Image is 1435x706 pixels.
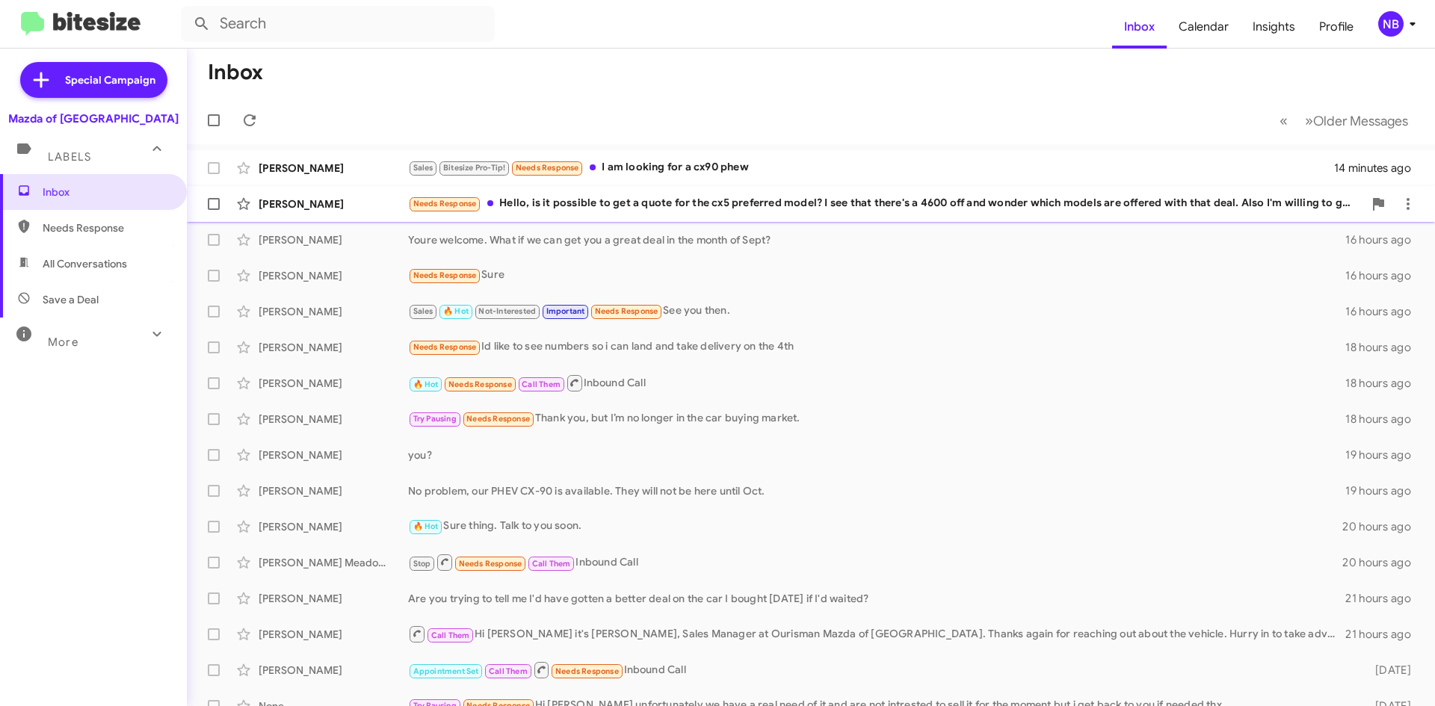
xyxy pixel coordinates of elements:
span: Sales [413,163,433,173]
span: Call Them [532,559,571,569]
input: Search [181,6,495,42]
span: Needs Response [43,220,170,235]
div: [PERSON_NAME] [259,412,408,427]
div: [PERSON_NAME] [259,304,408,319]
span: « [1280,111,1288,130]
span: More [48,335,78,349]
div: [PERSON_NAME] [259,627,408,642]
nav: Page navigation example [1271,105,1417,136]
span: Sales [413,306,433,316]
span: Try Pausing [413,414,457,424]
span: Older Messages [1313,113,1408,129]
div: you? [408,448,1345,462]
div: 18 hours ago [1345,340,1423,355]
div: 14 minutes ago [1334,161,1423,176]
div: NB [1378,11,1404,37]
span: Call Them [489,666,528,676]
span: Needs Response [413,342,477,352]
span: Inbox [43,185,170,199]
span: Save a Deal [43,292,99,307]
span: Important [546,306,585,316]
div: [PERSON_NAME] [259,663,408,678]
div: I am looking for a cx90 phew [408,159,1334,176]
div: [PERSON_NAME] [259,591,408,606]
span: Needs Response [413,199,477,208]
span: Call Them [431,631,470,640]
div: 20 hours ago [1342,555,1423,570]
span: Needs Response [413,270,477,280]
div: Hi [PERSON_NAME] it's [PERSON_NAME], Sales Manager at Ourisman Mazda of [GEOGRAPHIC_DATA]. Thanks... [408,625,1345,643]
div: 19 hours ago [1345,448,1423,462]
a: Insights [1241,5,1307,49]
div: [DATE] [1351,663,1423,678]
div: [PERSON_NAME] [259,161,408,176]
div: Inbound Call [408,374,1345,392]
div: [PERSON_NAME] [259,376,408,391]
div: Mazda of [GEOGRAPHIC_DATA] [8,111,179,126]
span: 🔥 Hot [413,380,439,389]
span: Appointment Set [413,666,479,676]
span: Not-Interested [478,306,536,316]
a: Special Campaign [20,62,167,98]
div: No problem, our PHEV CX-90 is available. They will not be here until Oct. [408,483,1345,498]
span: 🔥 Hot [413,521,439,531]
div: [PERSON_NAME] [259,268,408,283]
span: » [1305,111,1313,130]
div: [PERSON_NAME] [259,448,408,462]
button: Previous [1271,105,1297,136]
div: 16 hours ago [1345,268,1423,283]
span: Needs Response [516,163,579,173]
a: Inbox [1112,5,1167,49]
div: 19 hours ago [1345,483,1423,498]
div: Thank you, but I’m no longer in the car buying market. [408,410,1345,427]
div: See you then. [408,303,1345,320]
span: Labels [48,150,91,164]
div: [PERSON_NAME] [259,340,408,355]
button: Next [1296,105,1417,136]
div: 16 hours ago [1345,232,1423,247]
div: [PERSON_NAME] [259,483,408,498]
span: 🔥 Hot [443,306,469,316]
div: 20 hours ago [1342,519,1423,534]
span: Needs Response [555,666,619,676]
button: NB [1365,11,1419,37]
div: Inbound Call [408,553,1342,572]
div: Are you trying to tell me I'd have gotten a better deal on the car I bought [DATE] if I'd waited? [408,591,1345,606]
span: Needs Response [448,380,512,389]
a: Calendar [1167,5,1241,49]
span: Needs Response [595,306,658,316]
span: All Conversations [43,256,127,271]
div: Youre welcome. What if we can get you a great deal in the month of Sept? [408,232,1345,247]
div: Id like to see numbers so i can land and take delivery on the 4th [408,338,1345,356]
span: Bitesize Pro-Tip! [443,163,505,173]
div: 16 hours ago [1345,304,1423,319]
div: Inbound Call [408,660,1351,679]
span: Special Campaign [65,72,155,87]
span: Call Them [522,380,561,389]
h1: Inbox [208,61,263,84]
div: [PERSON_NAME] Meadow [PERSON_NAME] [259,555,408,570]
span: Needs Response [459,559,522,569]
div: 21 hours ago [1345,591,1423,606]
div: Sure [408,267,1345,284]
a: Profile [1307,5,1365,49]
div: 18 hours ago [1345,376,1423,391]
div: [PERSON_NAME] [259,196,408,211]
div: 18 hours ago [1345,412,1423,427]
div: Hello, is it possible to get a quote for the cx5 preferred model? I see that there's a 4600 off a... [408,195,1363,212]
span: Stop [413,559,431,569]
div: Sure thing. Talk to you soon. [408,518,1342,535]
div: [PERSON_NAME] [259,519,408,534]
div: 21 hours ago [1345,627,1423,642]
div: [PERSON_NAME] [259,232,408,247]
span: Needs Response [466,414,530,424]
